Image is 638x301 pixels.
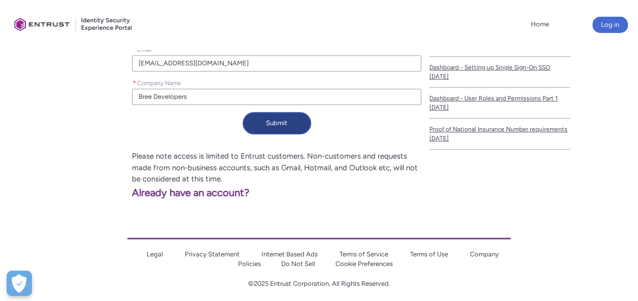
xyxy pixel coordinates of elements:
a: Legal [146,250,162,258]
lightning-formatted-date-time: [DATE] [429,104,449,111]
button: Open Preferences [7,271,32,296]
a: Cookie Preferences [335,260,393,268]
a: Dashboard - User Roles and Permissions Part 1[DATE] [429,88,570,119]
a: Privacy Statement [184,250,239,258]
p: Please note access is limited to Entrust customers. Non-customers and requests made from non-busi... [8,150,421,185]
a: Dashboard - Setting up Single Sign-On SSO[DATE] [429,57,570,88]
lightning-formatted-date-time: [DATE] [429,135,449,142]
a: Terms of Service [339,250,388,258]
a: Already have an account? [8,186,249,199]
abbr: required [133,80,136,87]
span: Dashboard - User Roles and Permissions Part 1 [429,94,570,103]
div: Cookie Preferences [7,271,32,296]
a: Proof of National Insurance Number requirements[DATE] [429,119,570,149]
lightning-formatted-date-time: [DATE] [429,73,449,80]
label: Company Name [132,77,185,88]
a: Terms of Use [410,250,448,258]
span: Proof of National Insurance Number requirements [429,125,570,134]
a: Internet Based Ads [261,250,317,258]
span: Dashboard - Setting up Single Sign-On SSO [429,63,570,72]
a: Home [528,17,552,32]
button: Submit [243,112,311,134]
p: ©2025 Entrust Corporation. All Rights Reserved. [127,279,510,289]
button: Log in [592,17,628,33]
a: Do Not Sell [281,260,315,268]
